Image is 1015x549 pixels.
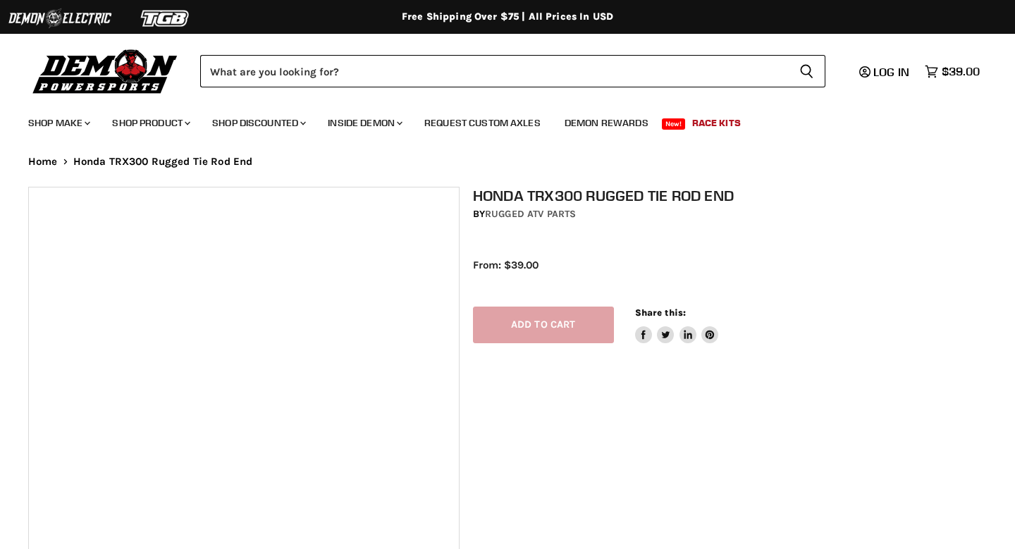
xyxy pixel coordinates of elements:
span: From: $39.00 [473,259,539,271]
a: Home [28,156,58,168]
a: Rugged ATV Parts [485,208,576,220]
span: Log in [873,65,909,79]
span: Honda TRX300 Rugged Tie Rod End [73,156,253,168]
a: Request Custom Axles [414,109,551,137]
a: Log in [853,66,918,78]
a: Inside Demon [317,109,411,137]
span: Share this: [635,307,686,318]
a: Shop Discounted [202,109,314,137]
h1: Honda TRX300 Rugged Tie Rod End [473,187,1000,204]
a: $39.00 [918,61,987,82]
span: New! [662,118,686,130]
a: Race Kits [682,109,751,137]
span: $39.00 [942,65,980,78]
a: Shop Product [101,109,199,137]
a: Demon Rewards [554,109,659,137]
button: Search [788,55,825,87]
img: Demon Electric Logo 2 [7,5,113,32]
input: Search [200,55,788,87]
img: TGB Logo 2 [113,5,219,32]
form: Product [200,55,825,87]
ul: Main menu [18,103,976,137]
aside: Share this: [635,307,719,344]
a: Shop Make [18,109,99,137]
img: Demon Powersports [28,46,183,96]
div: by [473,206,1000,222]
